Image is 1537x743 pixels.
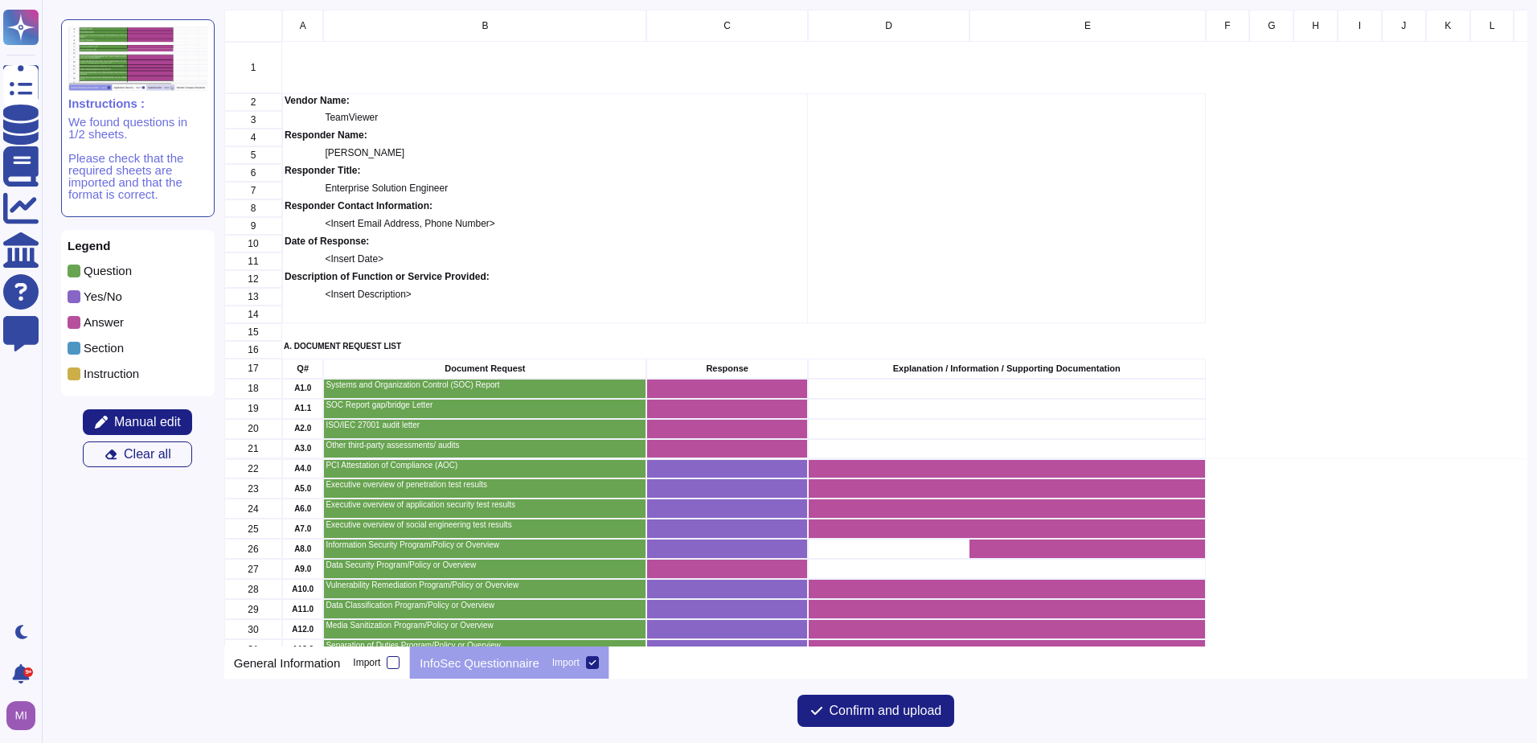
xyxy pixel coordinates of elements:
[482,21,488,31] span: B
[285,525,321,533] p: A7.0
[224,341,282,359] div: 16
[124,448,171,461] span: Clear all
[285,201,322,211] p: Responder Contact Information:
[285,585,321,593] p: A10.0
[1359,21,1361,31] span: I
[325,113,805,122] p: TeamViewer
[224,93,282,111] div: 2
[224,217,282,235] div: 9
[285,130,322,140] p: Responder Name:
[224,559,282,579] div: 27
[326,581,644,589] p: Vulnerability Remediation Program/Policy or Overview
[285,96,322,105] p: Vendor Name:
[326,462,644,470] p: PCI Attestation of Compliance (AOC)
[326,381,644,389] p: Systems and Organization Control (SOC) Report
[224,619,282,639] div: 30
[285,166,322,175] p: Responder Title:
[285,485,321,493] p: A5.0
[224,146,282,164] div: 5
[68,27,207,91] img: instruction
[285,236,322,246] p: Date of Response:
[224,379,282,399] div: 18
[285,272,322,281] p: Description of Function or Service Provided:
[224,164,282,182] div: 6
[649,364,805,373] p: Response
[325,289,805,299] p: <Insert Description>
[552,658,580,667] div: Import
[224,499,282,519] div: 24
[224,182,282,199] div: 7
[224,539,282,559] div: 26
[1312,21,1319,31] span: H
[224,235,282,252] div: 10
[224,359,282,379] div: 17
[325,148,805,158] p: [PERSON_NAME]
[326,541,644,549] p: Information Security Program/Policy or Overview
[3,698,47,733] button: user
[325,183,805,193] p: Enterprise Solution Engineer
[224,579,282,599] div: 28
[1084,21,1091,31] span: E
[299,21,305,31] span: A
[285,404,321,413] p: A1.1
[285,364,321,373] p: Q#
[353,658,380,667] div: Import
[224,639,282,659] div: 31
[224,129,282,146] div: 4
[285,565,321,573] p: A9.0
[285,505,321,513] p: A6.0
[325,219,805,228] p: <Insert Email Address, Phone Number>
[224,399,282,419] div: 19
[224,270,282,288] div: 12
[1401,21,1406,31] span: J
[326,364,644,373] p: Document Request
[224,599,282,619] div: 29
[285,445,321,453] p: A3.0
[420,657,539,669] p: InfoSec Questionnaire
[114,416,181,429] span: Manual edit
[83,441,192,467] button: Clear all
[224,252,282,270] div: 11
[326,561,644,569] p: Data Security Program/Policy or Overview
[68,97,207,109] p: Instructions :
[326,481,644,489] p: Executive overview of penetration test results
[224,459,282,479] div: 22
[325,254,645,264] p: <Insert Date>
[84,265,132,277] p: Question
[224,288,282,306] div: 13
[224,199,282,217] div: 8
[1489,21,1494,31] span: L
[830,704,942,717] span: Confirm and upload
[1445,21,1451,31] span: K
[84,316,124,328] p: Answer
[1224,21,1230,31] span: F
[224,323,282,341] div: 15
[224,439,282,459] div: 21
[224,519,282,539] div: 25
[234,657,341,669] p: General Information
[68,240,208,252] p: Legend
[23,667,33,677] div: 9+
[224,10,1527,647] div: grid
[224,42,282,93] div: 1
[326,521,644,529] p: Executive overview of social engineering test results
[84,342,124,354] p: Section
[6,701,35,730] img: user
[285,425,321,433] p: A2.0
[797,695,955,727] button: Confirm and upload
[285,646,321,654] p: A13.0
[285,605,321,614] p: A11.0
[224,478,282,499] div: 23
[84,367,139,380] p: Instruction
[68,116,207,200] p: We found questions in 1/2 sheets. Please check that the required sheets are imported and that the...
[284,343,322,351] p: A. DOCUMENT REQUEST LIST
[326,401,644,409] p: SOC Report gap/bridge Letter
[326,642,644,650] p: Separation of Duties Program/Policy or Overview
[326,501,644,509] p: Executive overview of application security test results
[285,545,321,553] p: A8.0
[810,364,1203,373] p: Explanation / Information / Supporting Documentation
[285,626,321,634] p: A12.0
[285,384,321,392] p: A1.0
[83,409,192,435] button: Manual edit
[326,601,644,610] p: Data Classification Program/Policy or Overview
